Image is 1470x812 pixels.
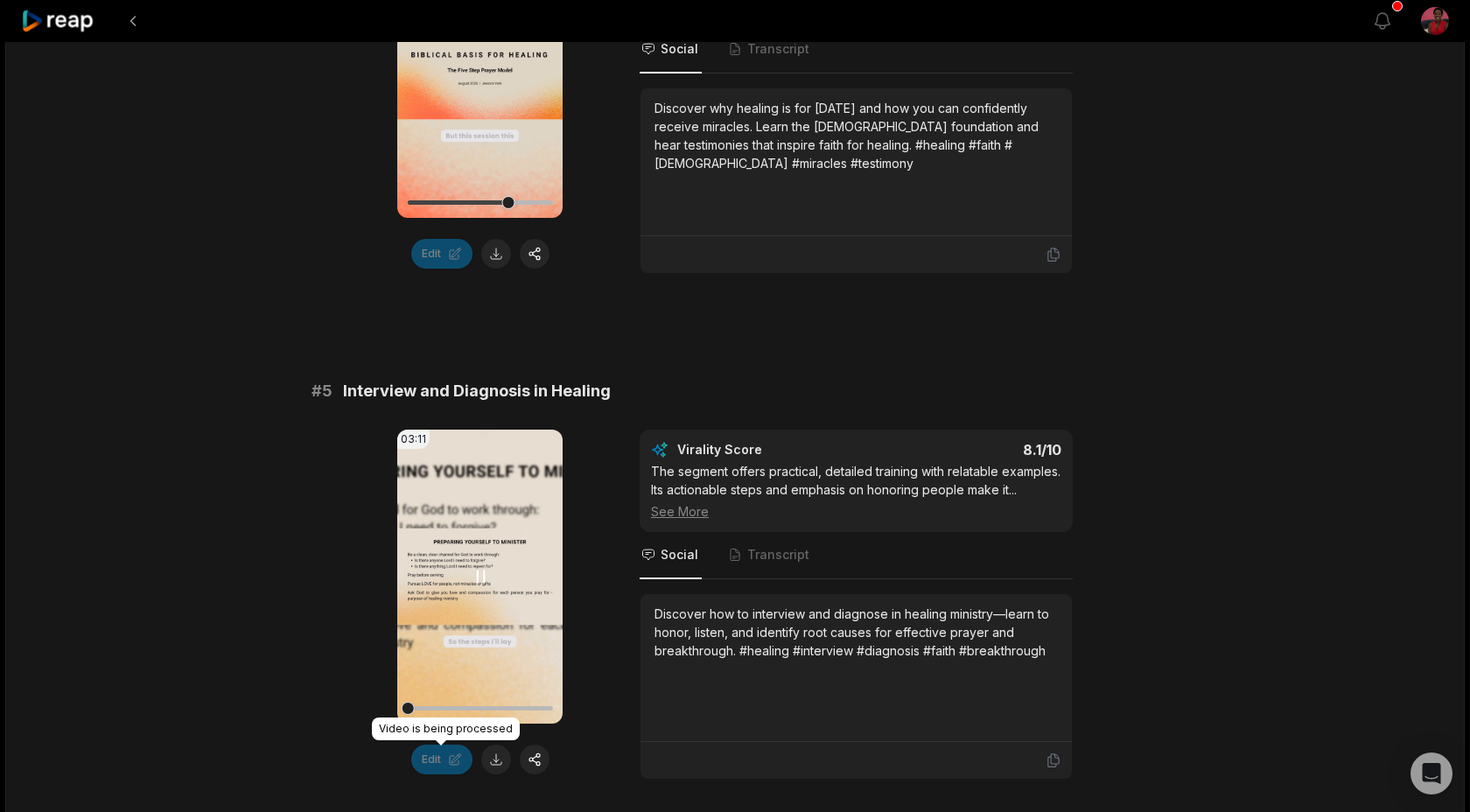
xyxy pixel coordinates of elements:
span: Social [661,40,698,58]
nav: Tabs [640,26,1073,73]
span: Social [661,546,698,563]
div: Discover why healing is for [DATE] and how you can confidently receive miracles. Learn the [DEMOG... [654,99,1058,172]
video: Your browser does not support mp4 format. [397,430,563,724]
div: Virality Score [677,441,865,458]
div: The segment offers practical, detailed training with relatable examples. Its actionable steps and... [651,462,1061,521]
span: Interview and Diagnosis in Healing [343,379,611,403]
div: 8.1 /10 [874,441,1062,458]
div: See More [651,502,1061,521]
nav: Tabs [640,532,1073,579]
div: Discover how to interview and diagnose in healing ministry—learn to honor, listen, and identify r... [654,605,1058,660]
span: # 5 [311,379,332,403]
button: Edit [411,745,472,774]
div: Video is being processed [372,717,520,740]
span: Transcript [747,546,809,563]
span: Transcript [747,40,809,58]
button: Edit [411,239,472,269]
div: Open Intercom Messenger [1410,752,1452,794]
